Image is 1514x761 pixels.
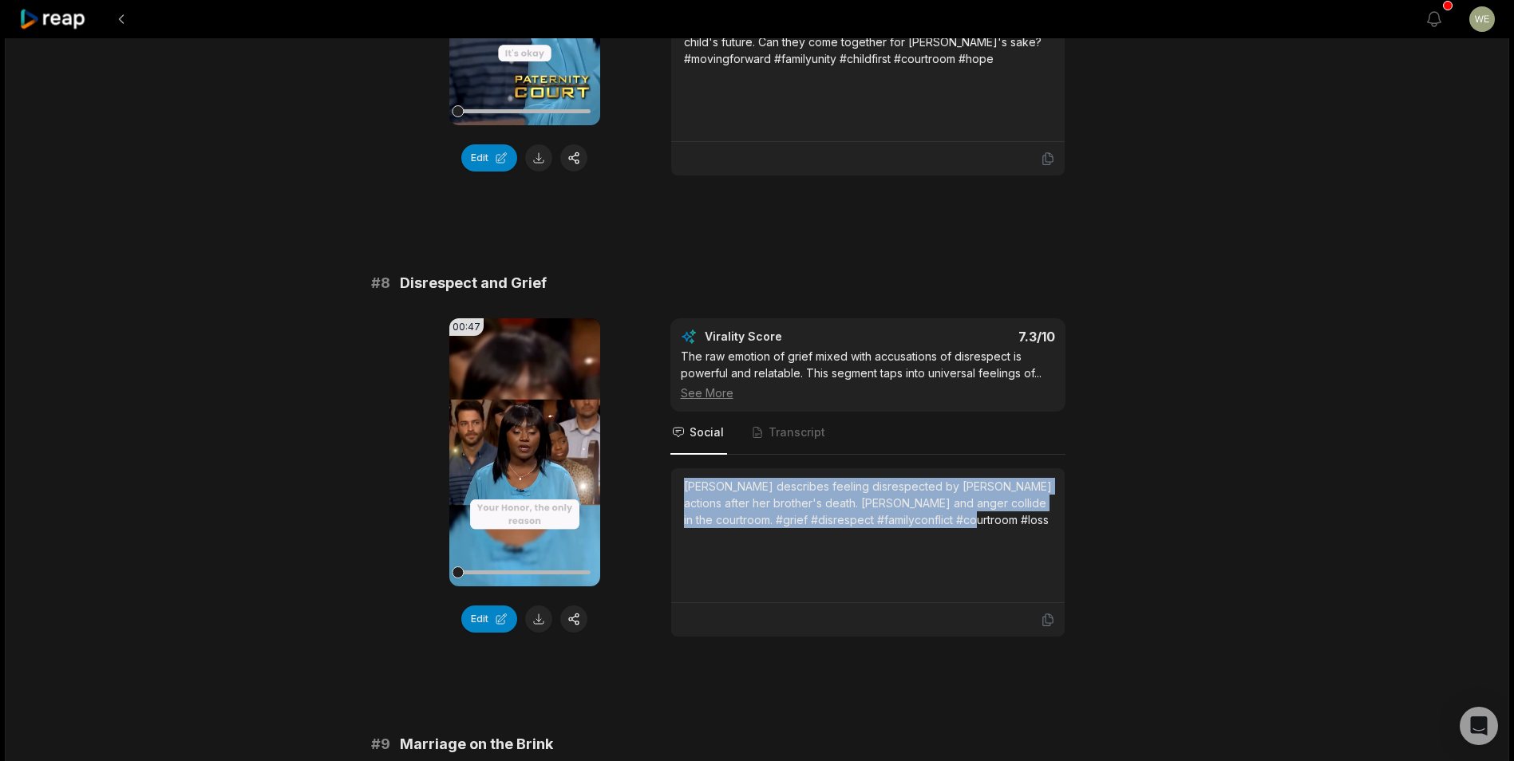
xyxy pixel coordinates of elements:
[883,329,1055,345] div: 7.3 /10
[449,318,600,586] video: Your browser does not support mp4 format.
[670,412,1065,455] nav: Tabs
[681,384,1055,401] div: See More
[400,272,547,294] span: Disrespect and Grief
[461,144,517,172] button: Edit
[684,478,1052,528] div: [PERSON_NAME] describes feeling disrespected by [PERSON_NAME] actions after her brother's death. ...
[681,348,1055,401] div: The raw emotion of grief mixed with accusations of disrespect is powerful and relatable. This seg...
[1460,707,1498,745] div: Open Intercom Messenger
[690,424,724,440] span: Social
[705,329,876,345] div: Virality Score
[461,605,517,633] button: Edit
[371,733,390,755] span: # 9
[400,733,553,755] span: Marriage on the Brink
[684,17,1052,67] div: With the truth revealed, the judge urges both families to focus on the child's future. Can they c...
[769,424,825,440] span: Transcript
[371,272,390,294] span: # 8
